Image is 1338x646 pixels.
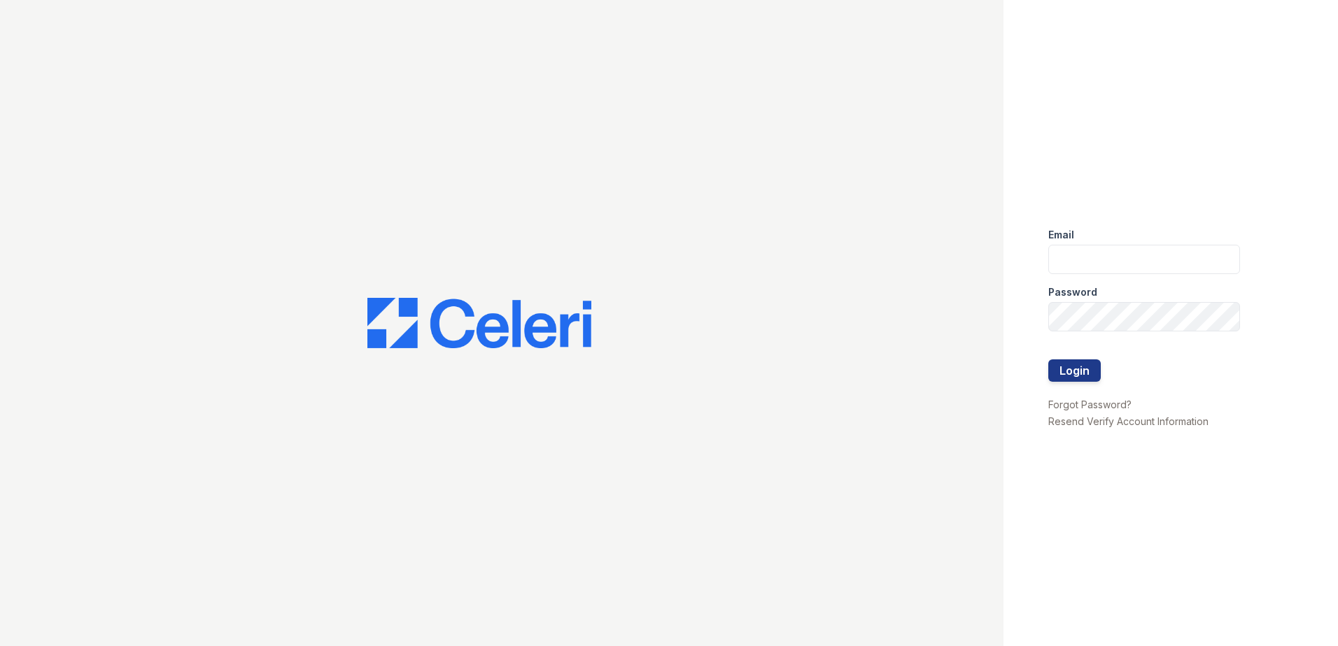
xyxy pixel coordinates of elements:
[1048,359,1101,382] button: Login
[367,298,591,348] img: CE_Logo_Blue-a8612792a0a2168367f1c8372b55b34899dd931a85d93a1a3d3e32e68fde9ad4.png
[1048,285,1097,299] label: Password
[1048,415,1209,427] a: Resend Verify Account Information
[1048,228,1074,242] label: Email
[1048,399,1132,410] a: Forgot Password?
